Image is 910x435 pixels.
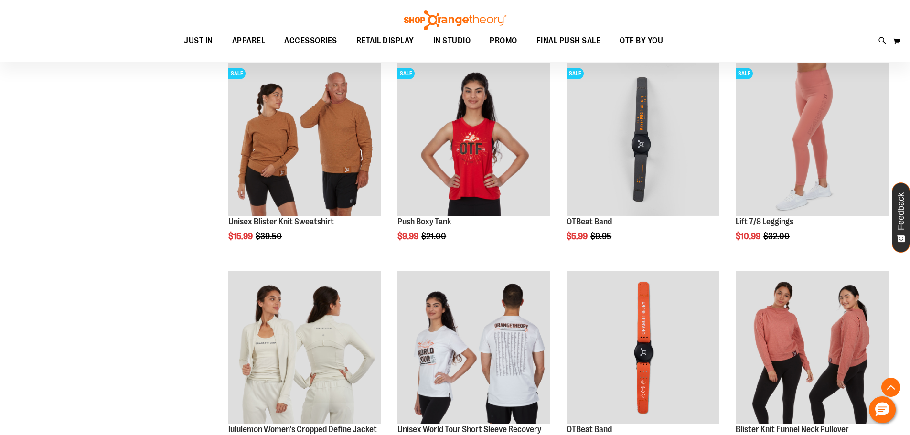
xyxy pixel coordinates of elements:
[736,68,753,79] span: SALE
[232,30,266,52] span: APPAREL
[897,192,906,230] span: Feedback
[736,424,849,434] a: Blister Knit Funnel Neck Pullover
[567,68,584,79] span: SALE
[869,396,896,423] button: Hello, have a question? Let’s chat.
[590,232,613,241] span: $9.95
[536,30,601,52] span: FINAL PUSH SALE
[228,63,381,216] img: Product image for Unisex Blister Knit Sweatshirt
[736,217,793,226] a: Lift 7/8 Leggings
[256,232,283,241] span: $39.50
[480,30,527,52] a: PROMO
[736,271,889,424] img: Product image for Blister Knit Funnelneck Pullover
[184,30,213,52] span: JUST IN
[567,271,719,425] a: OTBeat Band
[228,68,246,79] span: SALE
[567,424,612,434] a: OTBeat Band
[736,232,762,241] span: $10.99
[397,232,420,241] span: $9.99
[397,63,550,216] img: Product image for Push Boxy Tank
[424,30,481,52] a: IN STUDIO
[562,58,724,265] div: product
[620,30,663,52] span: OTF BY YOU
[174,30,223,52] a: JUST IN
[284,30,337,52] span: ACCESSORIES
[224,58,386,265] div: product
[736,271,889,425] a: Product image for Blister Knit Funnelneck Pullover
[223,30,275,52] a: APPAREL
[228,217,334,226] a: Unisex Blister Knit Sweatshirt
[275,30,347,52] a: ACCESSORIES
[421,232,448,241] span: $21.00
[736,63,889,216] img: Product image for Lift 7/8 Leggings
[397,271,550,425] a: Product image for Unisex World Tour Short Sleeve Recovery Tee
[763,232,791,241] span: $32.00
[731,58,893,265] div: product
[736,63,889,217] a: Product image for Lift 7/8 LeggingsSALE
[397,63,550,217] a: Product image for Push Boxy TankSALE
[567,63,719,217] a: OTBeat BandSALE
[356,30,414,52] span: RETAIL DISPLAY
[397,271,550,424] img: Product image for Unisex World Tour Short Sleeve Recovery Tee
[892,182,910,253] button: Feedback - Show survey
[403,10,508,30] img: Shop Orangetheory
[567,232,589,241] span: $5.99
[228,271,381,425] a: Product image for lululemon Define Jacket Cropped
[228,271,381,424] img: Product image for lululemon Define Jacket Cropped
[347,30,424,52] a: RETAIL DISPLAY
[610,30,673,52] a: OTF BY YOU
[567,63,719,216] img: OTBeat Band
[228,232,254,241] span: $15.99
[490,30,517,52] span: PROMO
[567,271,719,424] img: OTBeat Band
[567,217,612,226] a: OTBeat Band
[228,63,381,217] a: Product image for Unisex Blister Knit SweatshirtSALE
[881,378,900,397] button: Back To Top
[393,58,555,265] div: product
[433,30,471,52] span: IN STUDIO
[397,217,451,226] a: Push Boxy Tank
[527,30,610,52] a: FINAL PUSH SALE
[397,68,415,79] span: SALE
[228,424,377,434] a: lululemon Women's Cropped Define Jacket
